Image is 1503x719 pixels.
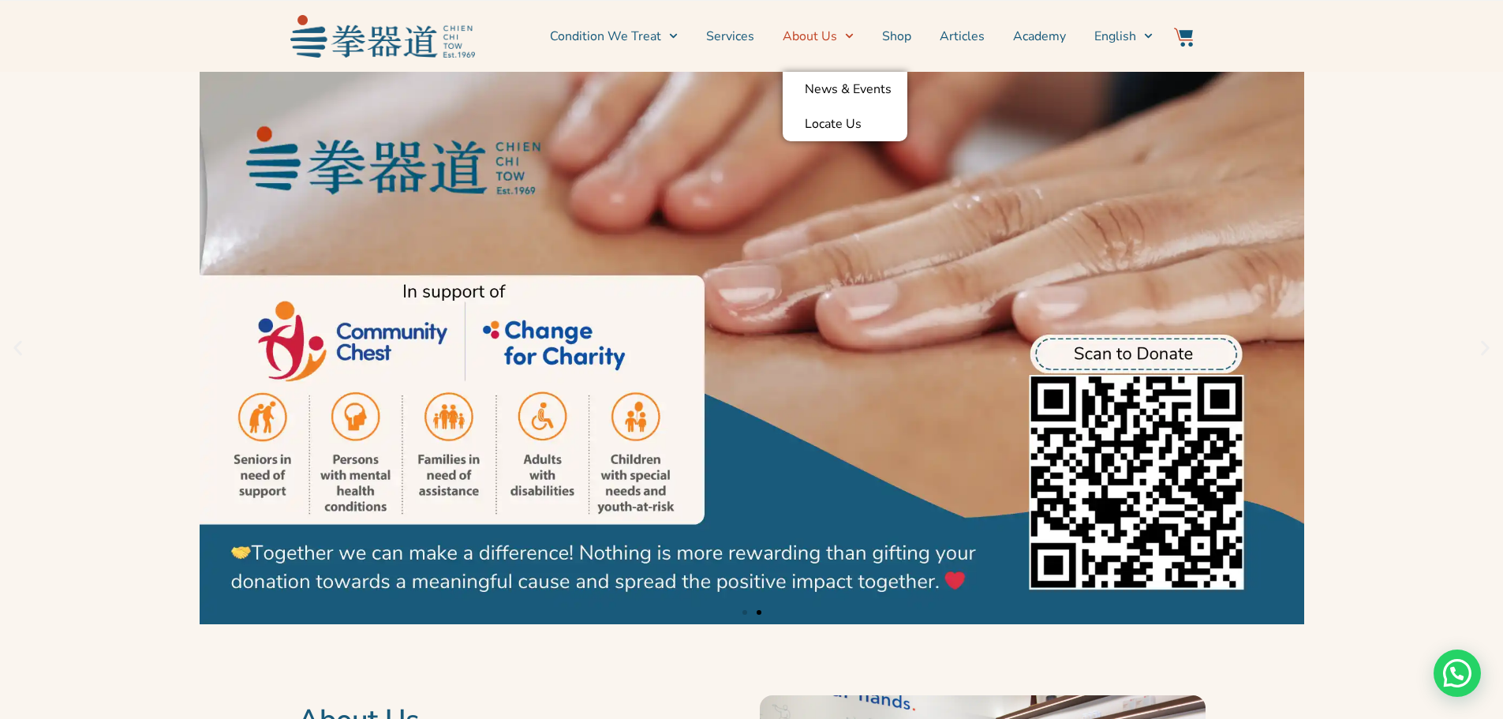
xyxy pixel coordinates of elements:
a: Academy [1013,17,1066,56]
a: Articles [940,17,985,56]
span: Go to slide 2 [757,610,761,615]
div: Previous slide [8,339,28,358]
span: Go to slide 1 [742,610,747,615]
a: Locate Us [783,107,907,141]
ul: About Us [783,72,907,141]
a: Switch to English [1094,17,1153,56]
div: Need help? WhatsApp contact [1434,650,1481,697]
a: Condition We Treat [550,17,678,56]
div: Next slide [1475,339,1495,358]
span: English [1094,27,1136,46]
a: News & Events [783,72,907,107]
a: Services [706,17,754,56]
img: Website Icon-03 [1174,28,1193,47]
a: Shop [882,17,911,56]
a: About Us [783,17,854,56]
nav: Menu [483,17,1153,56]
